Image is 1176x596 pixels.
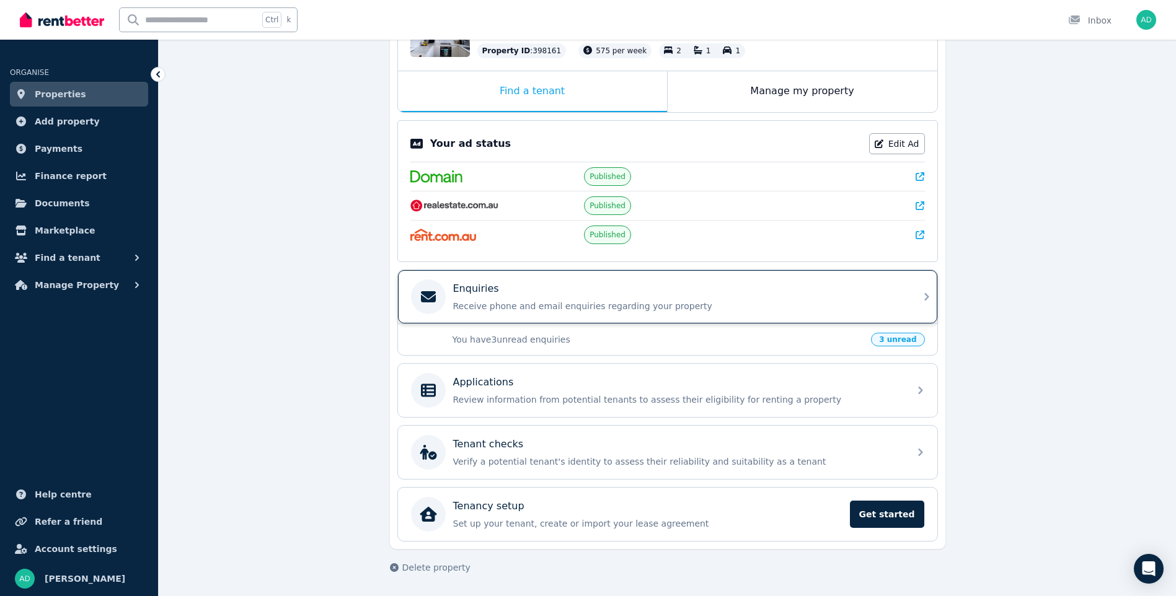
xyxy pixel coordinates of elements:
[35,514,102,529] span: Refer a friend
[590,172,626,182] span: Published
[410,229,477,241] img: Rent.com.au
[35,278,119,292] span: Manage Property
[35,87,86,102] span: Properties
[735,46,740,55] span: 1
[869,133,925,154] a: Edit Ad
[10,218,148,243] a: Marketplace
[262,12,281,28] span: Ctrl
[35,114,100,129] span: Add property
[453,393,902,406] p: Review information from potential tenants to assess their eligibility for renting a property
[10,191,148,216] a: Documents
[10,109,148,134] a: Add property
[45,571,125,586] span: [PERSON_NAME]
[871,333,924,346] span: 3 unread
[596,46,647,55] span: 575 per week
[35,196,90,211] span: Documents
[398,71,667,112] div: Find a tenant
[10,245,148,270] button: Find a tenant
[453,437,524,452] p: Tenant checks
[1136,10,1156,30] img: Ajit DANGAL
[453,281,499,296] p: Enquiries
[10,273,148,297] button: Manage Property
[398,270,937,323] a: EnquiriesReceive phone and email enquiries regarding your property
[390,561,471,574] button: Delete property
[35,250,100,265] span: Find a tenant
[453,300,902,312] p: Receive phone and email enquiries regarding your property
[590,201,626,211] span: Published
[477,43,567,58] div: : 398161
[850,501,924,528] span: Get started
[35,487,92,502] span: Help centre
[453,455,902,468] p: Verify a potential tenant's identity to assess their reliability and suitability as a tenant
[590,230,626,240] span: Published
[1134,554,1164,584] div: Open Intercom Messenger
[453,517,842,530] p: Set up your tenant, create or import your lease agreement
[10,509,148,534] a: Refer a friend
[10,136,148,161] a: Payments
[10,482,148,507] a: Help centre
[410,199,499,212] img: RealEstate.com.au
[398,488,937,541] a: Tenancy setupSet up your tenant, create or import your lease agreementGet started
[10,82,148,107] a: Properties
[402,561,471,574] span: Delete property
[453,499,524,514] p: Tenancy setup
[398,364,937,417] a: ApplicationsReview information from potential tenants to assess their eligibility for renting a p...
[482,46,531,56] span: Property ID
[453,375,514,390] p: Applications
[20,11,104,29] img: RentBetter
[10,164,148,188] a: Finance report
[10,537,148,561] a: Account settings
[453,333,864,346] p: You have 3 unread enquiries
[430,136,511,151] p: Your ad status
[35,141,82,156] span: Payments
[676,46,681,55] span: 2
[706,46,711,55] span: 1
[286,15,291,25] span: k
[398,426,937,479] a: Tenant checksVerify a potential tenant's identity to assess their reliability and suitability as ...
[1068,14,1112,27] div: Inbox
[410,170,462,183] img: Domain.com.au
[15,569,35,589] img: Ajit DANGAL
[35,541,117,556] span: Account settings
[668,71,937,112] div: Manage my property
[35,169,107,183] span: Finance report
[10,68,49,77] span: ORGANISE
[35,223,95,238] span: Marketplace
